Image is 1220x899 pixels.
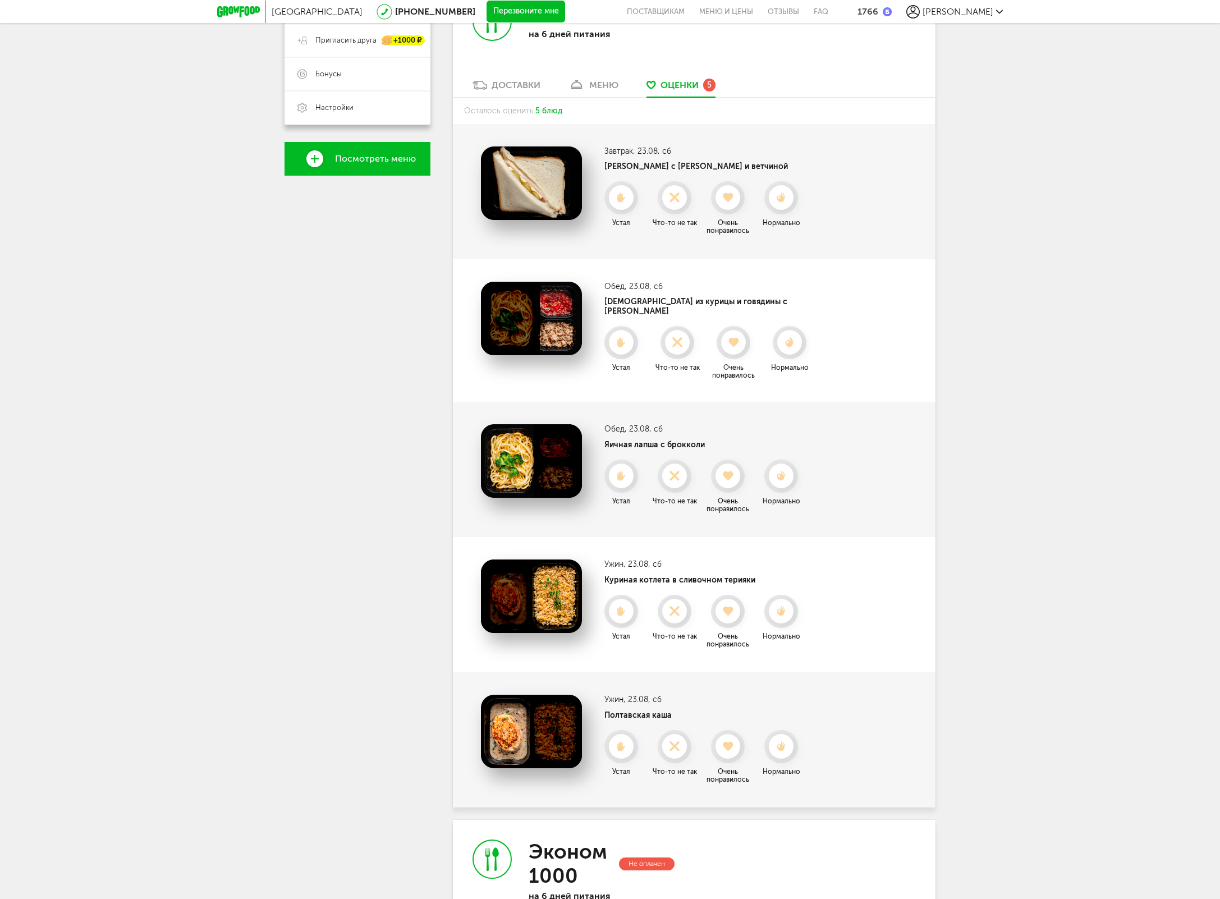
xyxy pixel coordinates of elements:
[529,840,617,888] h3: Эконом 1000
[756,219,806,227] div: Нормально
[649,768,700,776] div: Что-то не так
[481,559,582,633] img: Куриная котлета в сливочном терияки
[923,6,993,17] span: [PERSON_NAME]
[623,559,662,569] span: , 23.08, сб
[596,768,646,776] div: Устал
[563,79,624,97] a: меню
[764,364,815,371] div: Нормально
[596,219,646,227] div: Устал
[649,219,700,227] div: Что-то не так
[708,364,759,379] div: Очень понравилось
[481,282,582,355] img: Фарш из курицы и говядины с соусом маринара
[382,36,425,45] div: +1000 ₽
[652,364,703,371] div: Что-то не так
[625,424,663,434] span: , 23.08, сб
[883,7,892,16] img: bonus_b.cdccf46.png
[604,695,806,704] h3: Ужин
[487,1,565,23] button: Перезвоните мне
[619,857,675,870] div: Не оплачен
[467,79,546,97] a: Доставки
[633,146,671,156] span: , 23.08, сб
[756,497,806,505] div: Нормально
[529,29,675,39] p: на 6 дней питания
[604,710,806,720] h4: Полтавская каша
[857,6,878,17] div: 1766
[481,424,582,498] img: Яичная лапша с брокколи
[481,695,582,768] img: Полтавская каша
[596,632,646,640] div: Устал
[596,364,646,371] div: Устал
[453,98,935,124] div: Осталось оценить:
[604,282,834,291] h3: Обед
[596,497,646,505] div: Устал
[272,6,363,17] span: [GEOGRAPHIC_DATA]
[703,632,753,648] div: Очень понравилось
[649,632,700,640] div: Что-то не так
[604,146,806,156] h3: Завтрак
[335,154,416,164] span: Посмотреть меню
[756,632,806,640] div: Нормально
[315,35,377,45] span: Пригласить друга
[649,497,700,505] div: Что-то не так
[604,162,806,171] h4: [PERSON_NAME] с [PERSON_NAME] и ветчиной
[756,768,806,776] div: Нормально
[481,146,582,220] img: Сэндвич с сыром и ветчиной
[315,103,354,113] span: Настройки
[285,57,430,91] a: Бонусы
[604,297,834,316] h4: [DEMOGRAPHIC_DATA] из курицы и говядины с [PERSON_NAME]
[604,440,806,450] h4: Яичная лапша с брокколи
[625,282,663,291] span: , 23.08, сб
[285,24,430,57] a: Пригласить друга +1000 ₽
[703,219,753,235] div: Очень понравилось
[604,424,806,434] h3: Обед
[285,142,430,176] a: Посмотреть меню
[641,79,721,97] a: Оценки 5
[703,497,753,513] div: Очень понравилось
[535,106,562,116] span: 5 блюд
[395,6,475,17] a: [PHONE_NUMBER]
[604,575,806,585] h4: Куриная котлета в сливочном терияки
[623,695,662,704] span: , 23.08, сб
[661,80,699,90] span: Оценки
[492,80,540,90] div: Доставки
[285,91,430,125] a: Настройки
[703,768,753,783] div: Очень понравилось
[315,69,342,79] span: Бонусы
[589,80,618,90] div: меню
[604,559,806,569] h3: Ужин
[703,79,716,91] div: 5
